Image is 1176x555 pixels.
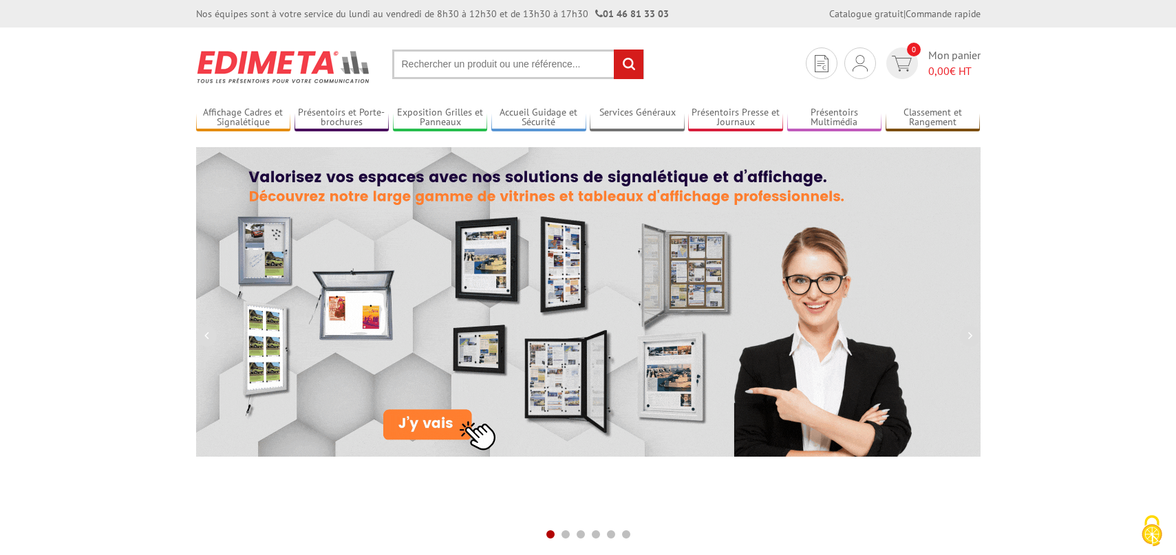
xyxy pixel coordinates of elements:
[688,107,783,129] a: Présentoirs Presse et Journaux
[886,107,981,129] a: Classement et Rangement
[906,8,981,20] a: Commande rapide
[815,55,828,72] img: devis rapide
[196,7,669,21] div: Nos équipes sont à votre service du lundi au vendredi de 8h30 à 12h30 et de 13h30 à 17h30
[928,64,950,78] span: 0,00
[595,8,669,20] strong: 01 46 81 33 03
[829,7,981,21] div: |
[787,107,882,129] a: Présentoirs Multimédia
[853,55,868,72] img: devis rapide
[392,50,644,79] input: Rechercher un produit ou une référence...
[928,63,981,79] span: € HT
[614,50,643,79] input: rechercher
[295,107,389,129] a: Présentoirs et Porte-brochures
[1135,514,1169,548] img: Cookies (fenêtre modale)
[829,8,904,20] a: Catalogue gratuit
[196,41,372,92] img: Présentoir, panneau, stand - Edimeta - PLV, affichage, mobilier bureau, entreprise
[590,107,685,129] a: Services Généraux
[907,43,921,56] span: 0
[393,107,488,129] a: Exposition Grilles et Panneaux
[892,56,912,72] img: devis rapide
[883,47,981,79] a: devis rapide 0 Mon panier 0,00€ HT
[1128,508,1176,555] button: Cookies (fenêtre modale)
[491,107,586,129] a: Accueil Guidage et Sécurité
[196,107,291,129] a: Affichage Cadres et Signalétique
[928,47,981,79] span: Mon panier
